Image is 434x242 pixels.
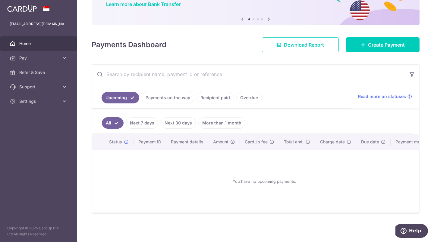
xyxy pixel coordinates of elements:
[245,139,268,145] span: CardUp fee
[346,37,420,52] a: Create Payment
[358,93,406,100] span: Read more on statuses
[134,134,166,150] th: Payment ID
[368,41,405,48] span: Create Payment
[102,117,124,129] a: All
[166,134,208,150] th: Payment details
[284,41,324,48] span: Download Report
[126,117,158,129] a: Next 7 days
[161,117,196,129] a: Next 30 days
[262,37,339,52] a: Download Report
[10,21,68,27] p: [EMAIL_ADDRESS][DOMAIN_NAME]
[198,117,245,129] a: More than 1 month
[106,1,181,7] a: Learn more about Bank Transfer
[102,92,139,103] a: Upcoming
[109,139,122,145] span: Status
[395,224,428,239] iframe: Opens a widget where you can find more information
[99,155,429,208] div: You have no upcoming payments.
[19,69,59,75] span: Refer & Save
[7,5,37,12] img: CardUp
[197,92,234,103] a: Recipient paid
[320,139,345,145] span: Charge date
[284,139,304,145] span: Total amt.
[361,139,379,145] span: Due date
[19,41,59,47] span: Home
[92,65,405,84] input: Search by recipient name, payment id or reference
[358,93,412,100] a: Read more on statuses
[92,39,166,50] h4: Payments Dashboard
[236,92,262,103] a: Overdue
[142,92,194,103] a: Payments on the way
[213,139,228,145] span: Amount
[19,98,59,104] span: Settings
[19,84,59,90] span: Support
[19,55,59,61] span: Pay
